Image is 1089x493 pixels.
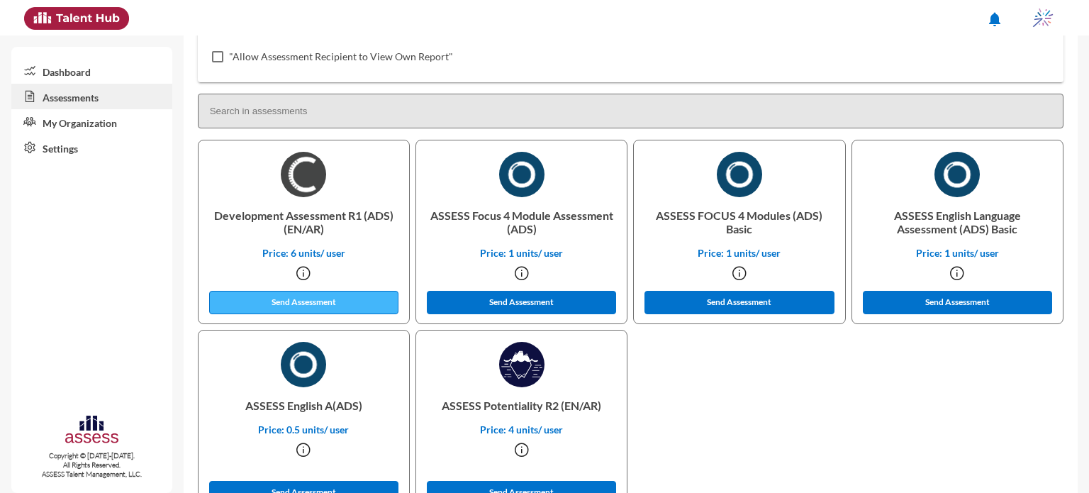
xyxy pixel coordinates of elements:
p: ASSESS Potentiality R2 (EN/AR) [428,387,615,423]
p: Price: 4 units/ user [428,423,615,436]
span: "Allow Assessment Recipient to View Own Report" [229,48,453,65]
p: Development Assessment R1 (ADS) (EN/AR) [210,197,398,247]
p: Price: 1 units/ user [645,247,833,259]
p: ASSESS English Language Assessment (ADS) Basic [864,197,1051,247]
a: My Organization [11,109,172,135]
button: Send Assessment [209,291,399,314]
p: Price: 1 units/ user [864,247,1051,259]
a: Dashboard [11,58,172,84]
button: Send Assessment [427,291,617,314]
img: assesscompany-logo.png [64,414,120,448]
input: Search in assessments [198,94,1063,128]
p: ASSESS English A(ADS) [210,387,398,423]
p: ASSESS Focus 4 Module Assessment (ADS) [428,197,615,247]
button: Send Assessment [863,291,1053,314]
p: Price: 1 units/ user [428,247,615,259]
a: Settings [11,135,172,160]
a: Assessments [11,84,172,109]
p: Price: 0.5 units/ user [210,423,398,436]
button: Send Assessment [644,291,834,314]
mat-icon: notifications [986,11,1003,28]
p: ASSESS FOCUS 4 Modules (ADS) Basic [645,197,833,247]
p: Price: 6 units/ user [210,247,398,259]
p: Copyright © [DATE]-[DATE]. All Rights Reserved. ASSESS Talent Management, LLC. [11,451,172,479]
